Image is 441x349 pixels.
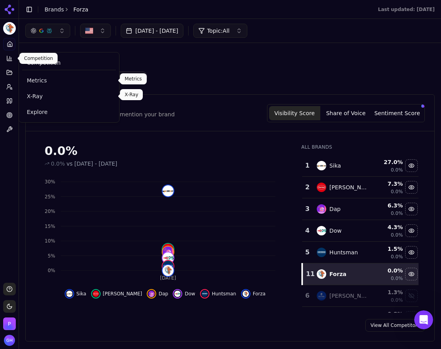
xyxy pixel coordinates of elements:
[365,319,425,332] a: View All Competitors
[329,270,346,278] div: Forza
[45,224,55,229] tspan: 15%
[3,317,16,330] button: Open organization switcher
[45,238,55,244] tspan: 10%
[16,112,32,127] img: Profile image for Alp
[51,160,65,168] span: 0.0%
[16,56,142,69] p: Hi Grace 👋
[45,6,64,13] a: Brands
[163,252,174,263] img: dow
[329,227,342,235] div: Dow
[301,144,419,150] div: All Brands
[305,226,309,235] div: 4
[77,291,86,297] span: Sika
[3,317,16,330] img: Perrill
[163,185,174,196] img: sika
[16,15,75,28] img: logo
[8,93,150,134] div: Recent messageProfile image for AlpThank you!Alp•[DATE]
[45,119,67,128] div: • [DATE]
[317,161,326,170] img: sika
[48,253,55,259] tspan: 5%
[305,183,309,192] div: 2
[91,289,142,299] button: Hide henkel data
[317,248,326,257] img: huntsman
[302,242,419,263] tr: 5huntsmanHuntsman1.5%0.0%Hide huntsman data
[207,27,230,35] span: Topic: All
[136,13,150,27] div: Close
[374,223,403,231] div: 4.3 %
[405,181,418,194] button: Hide henkel data
[65,289,86,299] button: Hide sika data
[163,246,174,258] img: dap
[391,188,403,195] span: 0.0%
[374,180,403,188] div: 7.3 %
[8,138,150,160] div: Send us a message
[85,27,93,35] img: US
[125,91,138,98] p: X-Ray
[121,24,183,38] button: [DATE] - [DATE]
[305,161,309,170] div: 1
[405,159,418,172] button: Hide sika data
[45,179,55,185] tspan: 30%
[16,145,132,153] div: Send us a message
[79,246,158,278] button: Messages
[317,183,326,192] img: henkel
[329,162,341,170] div: Sika
[329,183,368,191] div: [PERSON_NAME]
[16,69,142,83] p: How can we help?
[22,105,116,119] a: Explore
[391,232,403,238] span: 0.0%
[241,289,265,299] button: Hide forza data
[27,92,111,100] span: X-Ray
[212,291,236,297] span: Huntsman
[391,297,403,303] span: 0.0%
[317,291,326,300] img: h.b. fuller
[93,291,99,297] img: henkel
[45,6,88,13] nav: breadcrumb
[200,289,236,299] button: Hide huntsman data
[302,285,419,307] tr: 6h.b. fuller[PERSON_NAME]1.3%0.0%Show h.b. fuller data
[73,6,88,13] span: Forza
[374,310,403,318] div: 0.8 %
[114,13,130,28] img: Profile image for Alp
[391,254,403,260] span: 0.0%
[159,291,168,297] span: Dap
[305,248,309,257] div: 5
[414,310,433,329] iframe: Intercom live chat
[405,203,418,215] button: Hide dap data
[372,106,423,120] button: Sentiment Score
[317,226,326,235] img: dow
[3,22,16,35] img: Forza
[378,6,435,13] div: Last updated: [DATE]
[4,335,15,346] img: Grace Hallen
[405,311,418,324] button: Show soudal data
[374,202,403,209] div: 6.3 %
[405,224,418,237] button: Hide dow data
[35,112,66,118] span: Thank you!
[405,268,418,280] button: Hide forza data
[329,292,368,300] div: [PERSON_NAME]
[33,171,142,187] div: Status: Cognizo App experiencing degraded performance
[302,307,419,328] tr: 0.8%Show soudal data
[173,289,195,299] button: Hide dow data
[269,106,320,120] button: Visibility Score
[16,217,142,250] div: We are continuing to work on a fix for this incident. Some users may notice citation attributions...
[374,158,403,166] div: 27.0 %
[45,194,55,200] tspan: 25%
[22,89,116,103] a: X-Ray
[4,335,15,346] button: Open user button
[19,53,58,64] div: Competition
[374,267,403,274] div: 0.0 %
[185,291,195,297] span: Dow
[374,245,403,253] div: 1.5 %
[302,177,419,198] tr: 2henkel[PERSON_NAME]7.3%0.0%Hide henkel data
[45,144,286,158] div: 0.0%
[405,289,418,302] button: Show h.b. fuller data
[243,291,249,297] img: forza
[105,266,132,271] span: Messages
[148,291,155,297] img: dap
[147,289,168,299] button: Hide dap data
[163,265,174,276] img: forza
[391,210,403,216] span: 0.0%
[302,220,419,242] tr: 4dowDow4.3%0.0%Hide dow data
[30,266,48,271] span: Home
